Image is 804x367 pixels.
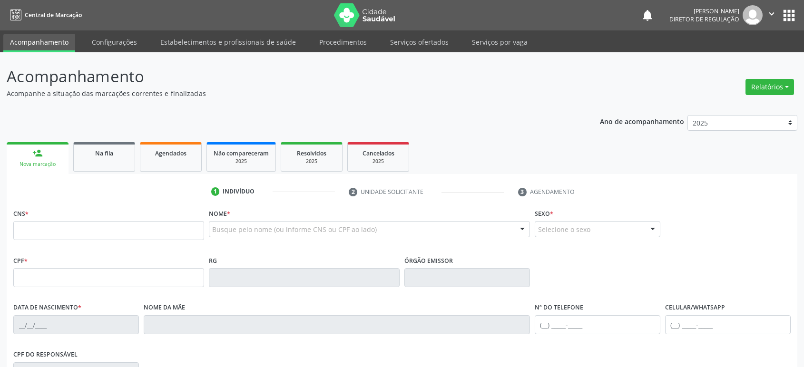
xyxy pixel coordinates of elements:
i:  [766,9,777,19]
a: Procedimentos [313,34,373,50]
div: Nova marcação [13,161,62,168]
p: Ano de acompanhamento [600,115,684,127]
div: 1 [211,187,220,196]
label: CPF do responsável [13,348,78,362]
button: Relatórios [745,79,794,95]
a: Serviços por vaga [465,34,534,50]
a: Acompanhamento [3,34,75,52]
span: Cancelados [363,149,394,157]
label: Nº do Telefone [535,300,583,315]
div: 2025 [354,158,402,165]
input: (__) _____-_____ [665,315,791,334]
button: apps [781,7,797,24]
input: __/__/____ [13,315,139,334]
label: CNS [13,206,29,221]
span: Agendados [155,149,186,157]
a: Estabelecimentos e profissionais de saúde [154,34,303,50]
label: Data de nascimento [13,300,81,315]
span: Não compareceram [214,149,269,157]
span: Resolvidos [297,149,326,157]
span: Selecione o sexo [538,224,590,234]
input: (__) _____-_____ [535,315,660,334]
label: Celular/WhatsApp [665,300,725,315]
div: [PERSON_NAME] [669,7,739,15]
label: Sexo [535,206,553,221]
button: notifications [641,9,654,22]
label: Nome da mãe [144,300,185,315]
span: Central de Marcação [25,11,82,19]
a: Serviços ofertados [383,34,455,50]
label: RG [209,253,217,268]
a: Central de Marcação [7,7,82,23]
p: Acompanhamento [7,65,560,88]
a: Configurações [85,34,144,50]
div: 2025 [214,158,269,165]
img: img [743,5,763,25]
div: 2025 [288,158,335,165]
span: Diretor de regulação [669,15,739,23]
label: Órgão emissor [404,253,453,268]
p: Acompanhe a situação das marcações correntes e finalizadas [7,88,560,98]
button:  [763,5,781,25]
label: CPF [13,253,28,268]
span: Busque pelo nome (ou informe CNS ou CPF ao lado) [212,224,377,234]
label: Nome [209,206,230,221]
div: person_add [32,148,43,158]
div: Indivíduo [223,187,255,196]
span: Na fila [95,149,113,157]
